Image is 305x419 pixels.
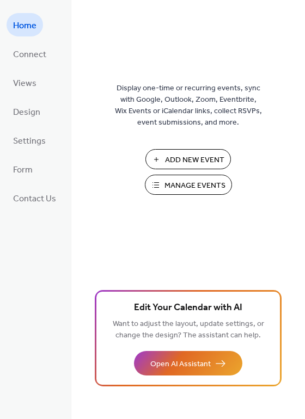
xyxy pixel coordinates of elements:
a: Views [7,71,43,94]
span: Connect [13,46,46,63]
a: Settings [7,128,52,152]
span: Form [13,162,33,178]
span: Manage Events [164,180,225,192]
span: Settings [13,133,46,150]
span: Open AI Assistant [150,359,211,370]
button: Manage Events [145,175,232,195]
span: Views [13,75,36,92]
a: Home [7,13,43,36]
a: Design [7,100,47,123]
span: Design [13,104,40,121]
a: Form [7,157,39,181]
button: Add New Event [145,149,231,169]
button: Open AI Assistant [134,351,242,375]
a: Connect [7,42,53,65]
span: Want to adjust the layout, update settings, or change the design? The assistant can help. [113,317,264,343]
a: Contact Us [7,186,63,209]
span: Display one-time or recurring events, sync with Google, Outlook, Zoom, Eventbrite, Wix Events or ... [115,83,262,128]
span: Contact Us [13,190,56,207]
span: Home [13,17,36,34]
span: Add New Event [165,155,224,166]
span: Edit Your Calendar with AI [134,300,242,316]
